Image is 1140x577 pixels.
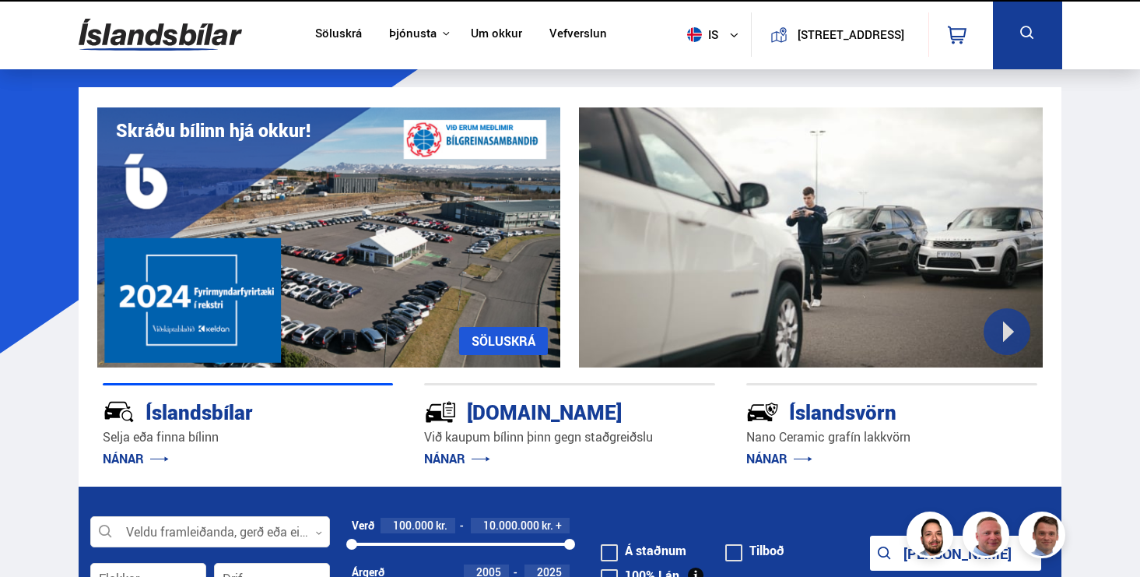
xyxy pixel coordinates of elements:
button: [STREET_ADDRESS] [794,28,908,41]
img: svg+xml;base64,PHN2ZyB4bWxucz0iaHR0cDovL3d3dy53My5vcmcvMjAwMC9zdmciIHdpZHRoPSI1MTIiIGhlaWdodD0iNT... [687,27,702,42]
a: NÁNAR [746,450,812,467]
img: FbJEzSuNWCJXmdc-.webp [1021,514,1068,561]
img: eKx6w-_Home_640_.png [97,107,561,368]
a: Söluskrá [315,26,362,43]
a: SÖLUSKRÁ [459,327,548,355]
p: Selja eða finna bílinn [103,428,394,446]
span: is [681,27,720,42]
a: NÁNAR [103,450,169,467]
h1: Skráðu bílinn hjá okkur! [116,120,310,141]
a: Vefverslun [549,26,607,43]
div: [DOMAIN_NAME] [424,397,660,424]
img: tr5P-W3DuiFaO7aO.svg [424,396,457,428]
button: [PERSON_NAME] [870,536,1041,571]
a: Um okkur [471,26,522,43]
button: is [681,12,751,58]
div: Íslandsbílar [103,397,338,424]
img: JRvxyua_JYH6wB4c.svg [103,396,135,428]
img: nhp88E3Fdnt1Opn2.png [909,514,956,561]
div: Íslandsvörn [746,397,982,424]
img: siFngHWaQ9KaOqBr.png [965,514,1012,561]
span: kr. [436,519,447,532]
div: Verð [352,519,374,532]
span: + [556,519,562,532]
p: Nano Ceramic grafín lakkvörn [746,428,1037,446]
a: NÁNAR [424,450,490,467]
button: Þjónusta [389,26,437,41]
a: [STREET_ADDRESS] [760,12,919,57]
label: Á staðnum [601,544,686,557]
label: Tilboð [725,544,784,557]
img: G0Ugv5HjCgRt.svg [79,9,242,60]
span: 10.000.000 [483,518,539,533]
span: kr. [542,519,553,532]
span: 100.000 [393,518,433,533]
img: -Svtn6bYgwAsiwNX.svg [746,396,779,428]
p: Við kaupum bílinn þinn gegn staðgreiðslu [424,428,715,446]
